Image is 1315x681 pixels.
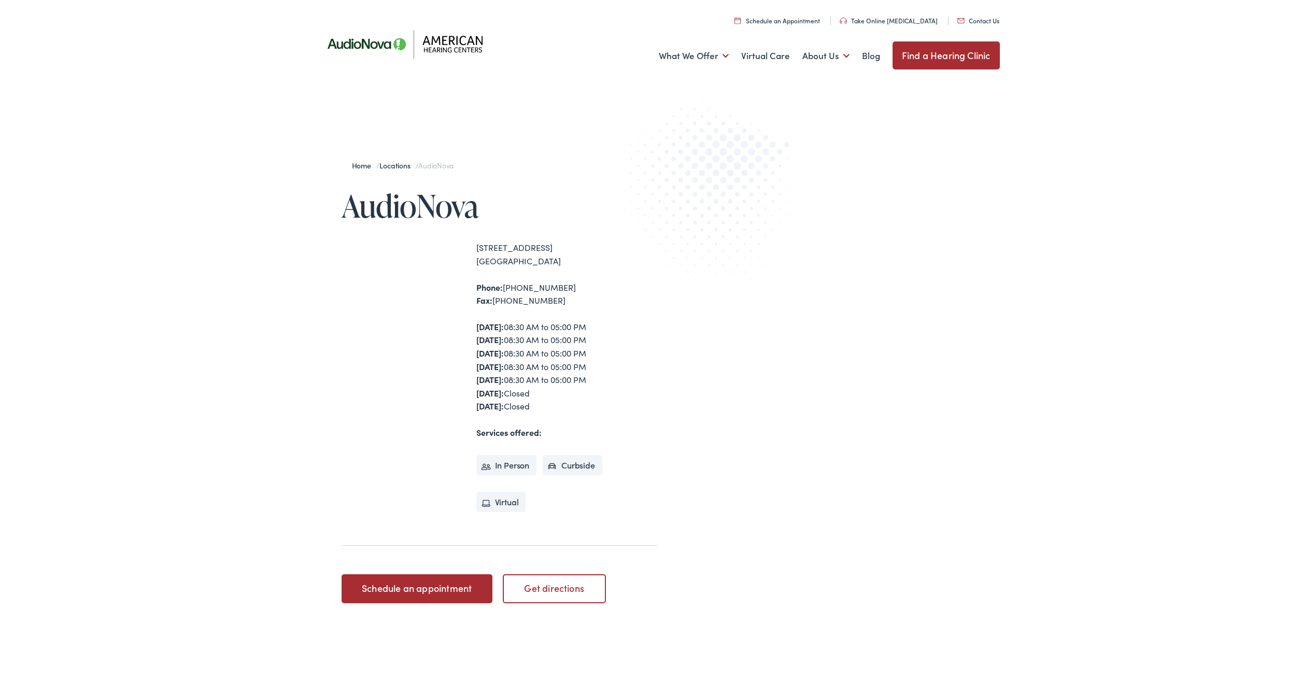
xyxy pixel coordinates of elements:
a: Contact Us [957,16,999,25]
img: utility icon [734,17,741,24]
h1: AudioNova [342,189,658,223]
a: Find a Hearing Clinic [893,41,1000,69]
a: Blog [862,37,880,75]
span: AudioNova [418,160,454,171]
strong: [DATE]: [476,361,504,372]
li: Virtual [476,492,526,513]
a: What We Offer [659,37,729,75]
li: Curbside [543,455,602,476]
img: utility icon [840,18,847,24]
strong: Fax: [476,294,492,306]
li: In Person [476,455,537,476]
div: [PHONE_NUMBER] [PHONE_NUMBER] [476,281,658,307]
strong: [DATE]: [476,321,504,332]
strong: [DATE]: [476,400,504,412]
strong: Services offered: [476,427,542,438]
strong: [DATE]: [476,387,504,399]
a: Virtual Care [741,37,790,75]
img: utility icon [957,18,965,23]
a: Home [352,160,376,171]
div: [STREET_ADDRESS] [GEOGRAPHIC_DATA] [476,241,658,267]
div: 08:30 AM to 05:00 PM 08:30 AM to 05:00 PM 08:30 AM to 05:00 PM 08:30 AM to 05:00 PM 08:30 AM to 0... [476,320,658,413]
a: About Us [802,37,850,75]
span: / / [352,160,454,171]
strong: [DATE]: [476,374,504,385]
strong: Phone: [476,281,503,293]
strong: [DATE]: [476,347,504,359]
a: Get directions [503,574,606,603]
strong: [DATE]: [476,334,504,345]
a: Schedule an appointment [342,574,492,603]
a: Take Online [MEDICAL_DATA] [840,16,938,25]
a: Schedule an Appointment [734,16,820,25]
a: Locations [379,160,415,171]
